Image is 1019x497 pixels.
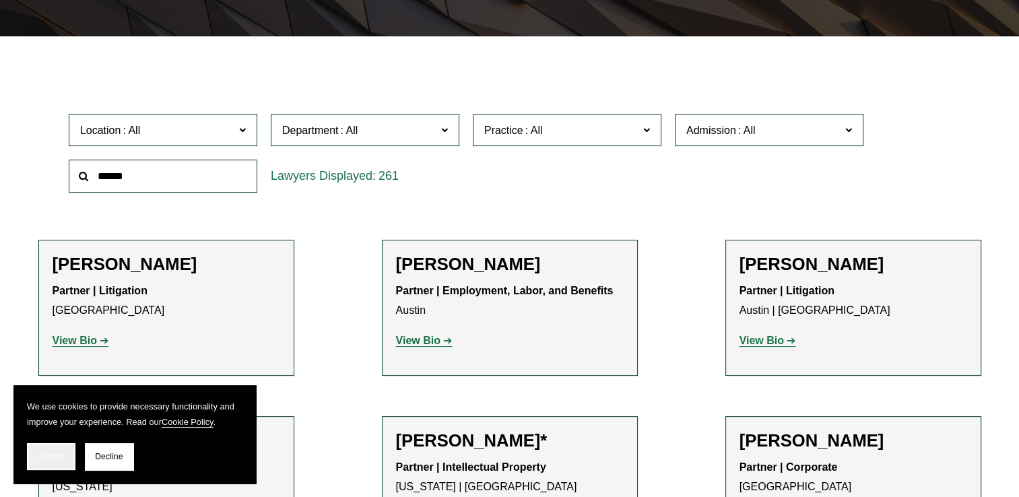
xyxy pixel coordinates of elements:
p: We use cookies to provide necessary functionality and improve your experience. Read our . [27,399,242,430]
p: [GEOGRAPHIC_DATA] [739,458,967,497]
p: Austin | [GEOGRAPHIC_DATA] [739,281,967,321]
h2: [PERSON_NAME] [739,430,967,451]
span: Location [80,125,121,136]
strong: View Bio [53,335,97,346]
h2: [PERSON_NAME] [396,254,624,275]
section: Cookie banner [13,385,256,484]
strong: View Bio [739,335,784,346]
a: View Bio [53,335,109,346]
a: View Bio [396,335,453,346]
h2: [PERSON_NAME] [739,254,967,275]
h2: [PERSON_NAME]* [396,430,624,451]
strong: Partner | Corporate [739,461,838,473]
h2: [PERSON_NAME] [53,254,280,275]
strong: Partner | Intellectual Property [396,461,546,473]
p: Austin [396,281,624,321]
a: View Bio [739,335,796,346]
span: Accept [38,452,64,461]
span: Department [282,125,339,136]
a: Cookie Policy [162,417,213,427]
strong: Partner | Litigation [739,285,834,296]
span: Admission [686,125,736,136]
strong: Partner | Employment, Labor, and Benefits [396,285,614,296]
span: 261 [379,169,399,183]
p: [GEOGRAPHIC_DATA] [53,281,280,321]
button: Decline [85,443,133,470]
p: [US_STATE] | [GEOGRAPHIC_DATA] [396,458,624,497]
strong: View Bio [396,335,440,346]
span: Practice [484,125,523,136]
strong: Partner | Litigation [53,285,147,296]
span: Decline [95,452,123,461]
button: Accept [27,443,75,470]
